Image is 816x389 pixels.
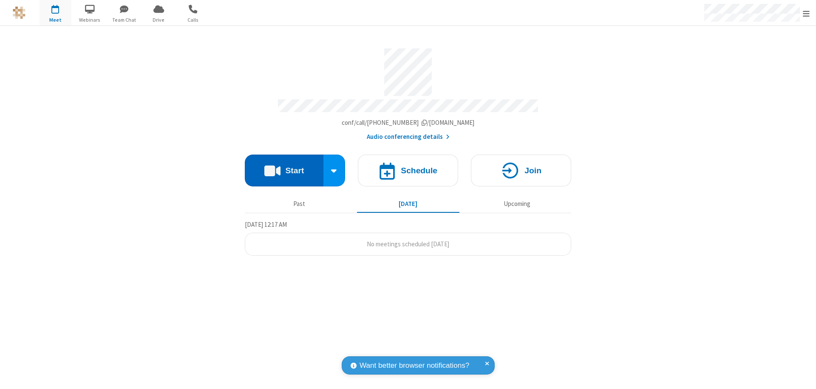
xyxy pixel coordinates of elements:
[358,155,458,186] button: Schedule
[40,16,71,24] span: Meet
[108,16,140,24] span: Team Chat
[245,42,571,142] section: Account details
[285,166,304,175] h4: Start
[342,118,475,128] button: Copy my meeting room linkCopy my meeting room link
[471,155,571,186] button: Join
[360,360,469,371] span: Want better browser notifications?
[367,240,449,248] span: No meetings scheduled [DATE]
[245,220,287,228] span: [DATE] 12:17 AM
[323,155,346,186] div: Start conference options
[245,155,323,186] button: Start
[401,166,437,175] h4: Schedule
[13,6,25,19] img: QA Selenium DO NOT DELETE OR CHANGE
[357,196,459,212] button: [DATE]
[143,16,175,24] span: Drive
[524,166,541,175] h4: Join
[342,118,475,127] span: Copy my meeting room link
[466,196,568,212] button: Upcoming
[74,16,106,24] span: Webinars
[177,16,209,24] span: Calls
[248,196,351,212] button: Past
[245,220,571,256] section: Today's Meetings
[367,132,450,142] button: Audio conferencing details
